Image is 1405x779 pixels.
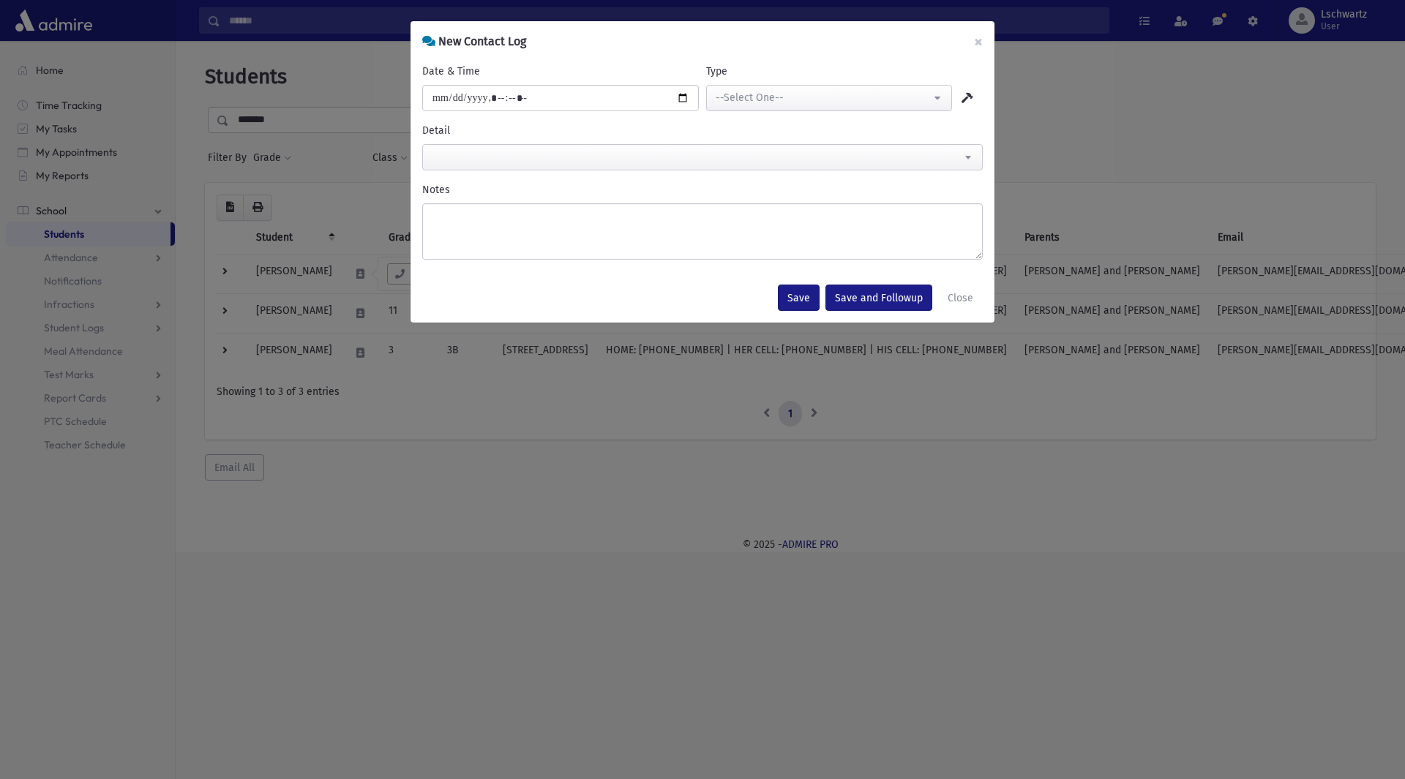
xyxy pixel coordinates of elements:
button: Save and Followup [825,285,932,311]
label: Type [706,64,727,79]
button: Close [938,285,983,311]
div: --Select One-- [716,90,931,105]
label: Date & Time [422,64,480,79]
button: Save [778,285,820,311]
button: × [962,21,994,62]
label: Notes [422,182,450,197]
button: --Select One-- [706,85,952,111]
h6: New Contact Log [422,33,526,50]
label: Detail [422,123,450,138]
